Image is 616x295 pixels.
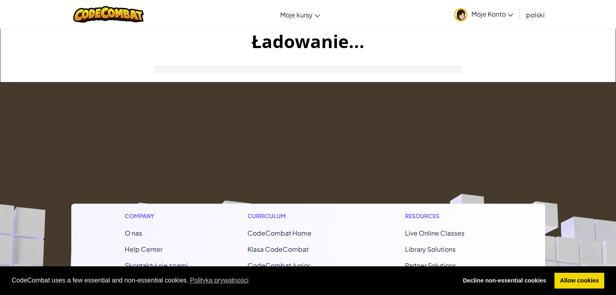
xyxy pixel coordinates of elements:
a: Moje kursy [276,4,324,25]
a: deny cookies [457,273,552,289]
img: CodeCombat logo [73,6,144,23]
a: Live Online Classes [405,229,465,237]
h1: Curriculum [247,212,345,220]
a: Moje Konto [450,2,517,27]
h1: Ładowanie... [0,29,616,54]
span: CodeCombat Home [247,229,311,237]
a: Klasa CodeCombat [247,245,309,253]
a: CodeCombat Junior [247,261,310,270]
span: Moje kursy [280,11,313,19]
a: Help Center [125,245,162,253]
a: polski [522,4,549,25]
a: Library Solutions [405,245,456,253]
a: O nas [125,229,142,237]
h1: Resources [405,212,491,220]
a: allow cookies [554,273,604,289]
img: avatar [454,8,467,21]
a: Partner Solutions [405,261,456,270]
span: CodeCombat uses a few essential and non-essential cookies. [12,274,451,287]
span: Moje Konto [471,10,513,18]
span: Skontaktuj się z nami [125,261,188,270]
h1: Company [125,212,188,220]
a: learn more about cookies [189,274,250,287]
span: polski [526,11,545,19]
